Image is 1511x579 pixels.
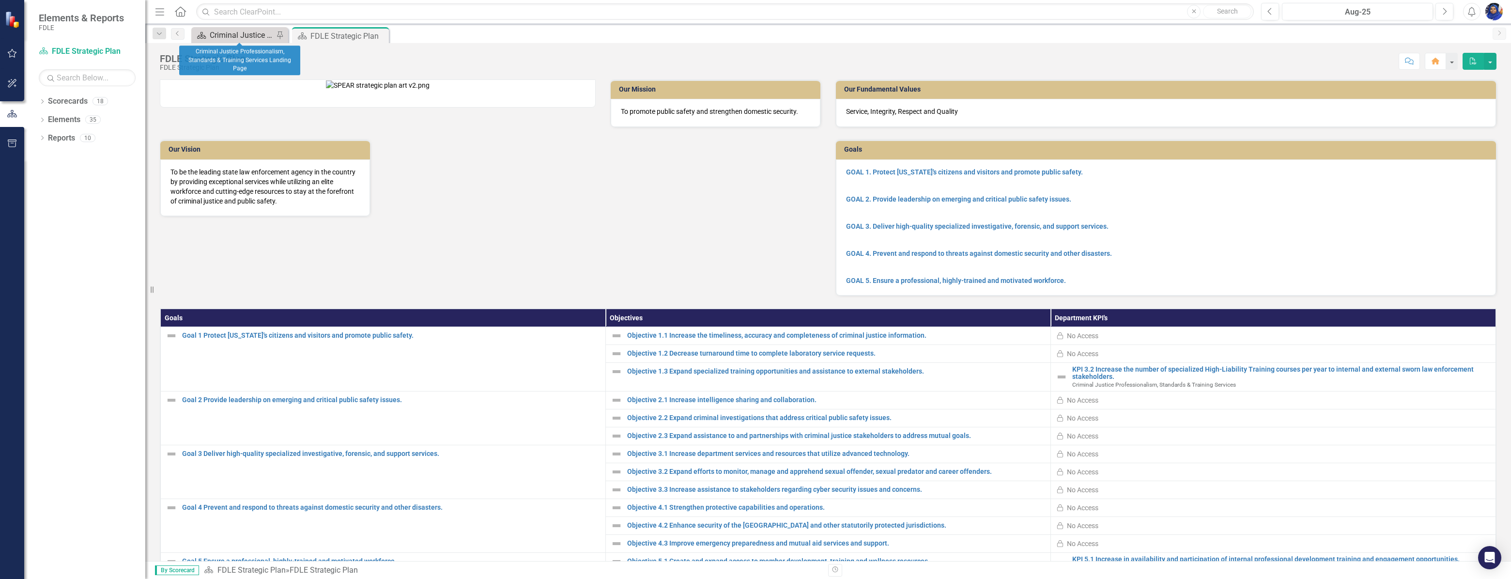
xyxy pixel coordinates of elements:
h3: Our Fundamental Values [844,86,1491,93]
h3: Goals [844,146,1491,153]
div: FDLE Strategic Plan [310,30,386,42]
a: Objective 2.3 Expand assistance to and partnerships with criminal justice stakeholders to address... [627,432,1046,439]
img: Not Defined [166,394,177,406]
input: Search ClearPoint... [196,3,1254,20]
a: GOAL 2. Provide leadership on emerging and critical public safety issues. [846,195,1071,203]
a: Reports [48,133,75,144]
div: No Access [1067,503,1098,513]
h3: Our Vision [169,146,365,153]
a: FDLE Strategic Plan [217,565,286,575]
img: Not Defined [1056,371,1067,383]
div: 18 [93,97,108,106]
img: SPEAR strategic plan art v2.png [326,80,430,90]
div: FDLE Strategic Plan [160,53,246,64]
img: Not Defined [611,330,622,342]
a: Goal 3 Deliver high-quality specialized investigative, forensic, and support services. [182,450,601,457]
td: Double-Click to Edit Right Click for Context Menu [1051,362,1496,391]
img: Not Defined [611,538,622,549]
img: ClearPoint Strategy [5,11,22,28]
a: Objective 4.3 Improve emergency preparedness and mutual aid services and support. [627,540,1046,547]
div: Open Intercom Messenger [1478,546,1501,569]
a: Objective 1.2 Decrease turnaround time to complete laboratory service requests. [627,350,1046,357]
span: Criminal Justice Professionalism, Standards & Training Services [1072,381,1236,388]
a: Goal 2 Provide leadership on emerging and critical public safety issues. [182,396,601,404]
a: Objective 1.3 Expand specialized training opportunities and assistance to external stakeholders. [627,368,1046,375]
img: Not Defined [166,330,177,342]
img: Not Defined [611,502,622,514]
input: Search Below... [39,69,136,86]
div: No Access [1067,449,1098,459]
span: Elements & Reports [39,12,124,24]
a: Goal 1 Protect [US_STATE]'s citizens and visitors and promote public safety. [182,332,601,339]
a: GOAL 3. Deliver high-quality specialized investigative, forensic, and support services. [846,222,1109,230]
div: No Access [1067,521,1098,531]
div: Criminal Justice Professionalism, Standards & Training Services Landing Page [210,29,274,41]
img: Not Defined [611,430,622,442]
a: Objective 3.3 Increase assistance to stakeholders regarding cyber security issues and concerns. [627,486,1046,493]
a: KPI 3.2 Increase the number of specialized High-Liability Training courses per year to internal a... [1072,366,1491,381]
img: Not Defined [611,520,622,532]
img: Not Defined [611,556,622,567]
a: GOAL 1. Protect [US_STATE]'s citizens and visitors and promote public safety. [846,168,1083,176]
td: Double-Click to Edit Right Click for Context Menu [1051,552,1496,574]
p: To promote public safety and strengthen domestic security. [621,107,810,116]
img: Not Defined [611,366,622,377]
a: Goal 5 Ensure a professional, highly-trained and motivated workforce. [182,558,601,565]
div: Criminal Justice Professionalism, Standards & Training Services Landing Page [179,46,300,75]
div: No Access [1067,331,1098,341]
div: Aug-25 [1285,6,1430,18]
img: Not Defined [166,502,177,514]
div: 10 [80,134,95,142]
a: Scorecards [48,96,88,107]
a: GOAL 5. Ensure a professional, highly-trained and motivated workforce. [846,277,1066,284]
a: Objective 1.1 Increase the timeliness, accuracy and completeness of criminal justice information. [627,332,1046,339]
div: No Access [1067,431,1098,441]
a: Objective 3.1 Increase department services and resources that utilize advanced technology. [627,450,1046,457]
a: FDLE Strategic Plan [39,46,136,57]
div: FDLE Strategic Plan [160,64,246,71]
a: Elements [48,114,80,125]
img: Not Defined [611,348,622,360]
div: No Access [1067,485,1098,495]
a: Objective 2.1 Increase intelligence sharing and collaboration. [627,396,1046,404]
div: » [204,565,821,576]
div: No Access [1067,395,1098,405]
img: Not Defined [166,448,177,460]
span: By Scorecard [155,565,199,575]
button: Aug-25 [1282,3,1433,20]
img: Not Defined [611,466,622,478]
a: Criminal Justice Professionalism, Standards & Training Services Landing Page [194,29,274,41]
span: Search [1217,7,1238,15]
img: Not Defined [611,394,622,406]
a: Objective 2.2 Expand criminal investigations that address critical public safety issues. [627,414,1046,422]
h3: Our Mission [619,86,816,93]
a: GOAL 4. Prevent and respond to threats against domestic security and other disasters. [846,250,1112,257]
div: FDLE Strategic Plan [290,565,358,575]
div: No Access [1067,349,1098,359]
div: No Access [1067,539,1098,548]
div: No Access [1067,467,1098,477]
p: To be the leading state law enforcement agency in the country by providing exceptional services w... [170,167,360,206]
a: Objective 4.1 Strengthen protective capabilities and operations. [627,504,1046,511]
button: Search [1203,5,1251,18]
img: Not Defined [611,448,622,460]
a: Goal 4 Prevent and respond to threats against domestic security and other disasters. [182,504,601,511]
div: No Access [1067,413,1098,423]
div: 35 [85,116,101,124]
a: Objective 4.2 Enhance security of the [GEOGRAPHIC_DATA] and other statutorily protected jurisdict... [627,522,1046,529]
img: Not Defined [611,412,622,424]
small: FDLE [39,24,124,31]
a: Objective 5.1 Create and expand access to member development, training and wellness resources. [627,558,1046,565]
img: Not Defined [611,484,622,496]
a: Objective 3.2 Expand efforts to monitor, manage and apprehend sexual offender, sexual predator an... [627,468,1046,475]
img: Not Defined [1056,557,1067,569]
a: KPI 5.1 Increase in availability and participation of internal professional development training ... [1072,556,1491,563]
img: Somi Akter [1485,3,1503,20]
img: Not Defined [166,556,177,567]
p: Service, Integrity, Respect and Quality [846,107,1486,116]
